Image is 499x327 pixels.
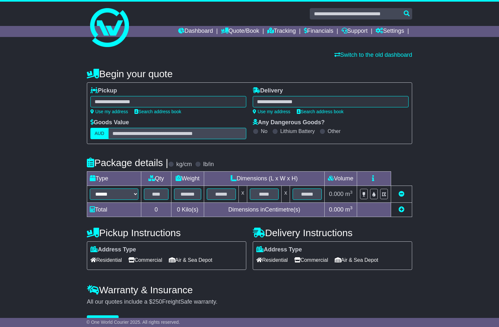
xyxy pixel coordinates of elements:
[90,255,122,265] span: Residential
[171,172,204,186] td: Weight
[350,190,353,195] sup: 3
[282,186,290,203] td: x
[342,26,368,37] a: Support
[171,203,204,217] td: Kilo(s)
[134,109,181,114] a: Search address book
[304,26,333,37] a: Financials
[90,87,117,94] label: Pickup
[87,157,168,168] h4: Package details |
[87,285,412,295] h4: Warranty & Insurance
[350,205,353,210] sup: 3
[152,298,162,305] span: 250
[280,128,315,134] label: Lithium Battery
[256,255,288,265] span: Residential
[87,320,180,325] span: © One World Courier 2025. All rights reserved.
[87,172,141,186] td: Type
[324,172,357,186] td: Volume
[221,26,259,37] a: Quote/Book
[87,227,246,238] h4: Pickup Instructions
[204,203,324,217] td: Dimensions in Centimetre(s)
[267,26,296,37] a: Tracking
[128,255,162,265] span: Commercial
[256,246,302,253] label: Address Type
[329,206,343,213] span: 0.000
[90,128,109,139] label: AUD
[399,206,404,213] a: Add new item
[294,255,328,265] span: Commercial
[261,128,267,134] label: No
[345,191,353,197] span: m
[345,206,353,213] span: m
[178,26,213,37] a: Dashboard
[297,109,343,114] a: Search address book
[238,186,247,203] td: x
[204,172,324,186] td: Dimensions (L x W x H)
[253,109,290,114] a: Use my address
[87,68,412,79] h4: Begin your quote
[253,87,283,94] label: Delivery
[141,172,171,186] td: Qty
[329,191,343,197] span: 0.000
[376,26,404,37] a: Settings
[169,255,213,265] span: Air & Sea Depot
[90,246,136,253] label: Address Type
[203,161,214,168] label: lb/in
[87,298,412,306] div: All our quotes include a $ FreightSafe warranty.
[253,119,325,126] label: Any Dangerous Goods?
[90,119,129,126] label: Goods Value
[335,255,378,265] span: Air & Sea Depot
[334,52,412,58] a: Switch to the old dashboard
[177,206,180,213] span: 0
[253,227,412,238] h4: Delivery Instructions
[328,128,341,134] label: Other
[141,203,171,217] td: 0
[399,191,404,197] a: Remove this item
[87,203,141,217] td: Total
[87,315,119,327] button: Get Quotes
[90,109,128,114] a: Use my address
[176,161,192,168] label: kg/cm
